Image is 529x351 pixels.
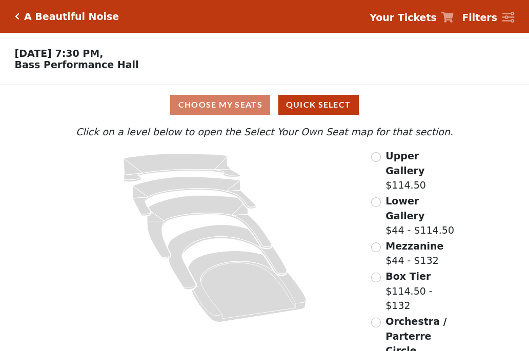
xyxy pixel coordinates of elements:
[462,10,514,25] a: Filters
[370,10,454,25] a: Your Tickets
[133,177,256,216] path: Lower Gallery - Seats Available: 47
[385,271,431,282] span: Box Tier
[385,150,424,176] span: Upper Gallery
[385,239,443,268] label: $44 - $132
[385,240,443,252] span: Mezzanine
[462,12,497,23] strong: Filters
[385,195,424,221] span: Lower Gallery
[24,11,119,23] h5: A Beautiful Noise
[385,269,456,313] label: $114.50 - $132
[73,125,456,139] p: Click on a level below to open the Select Your Own Seat map for that section.
[188,251,307,322] path: Orchestra / Parterre Circle - Seats Available: 14
[370,12,437,23] strong: Your Tickets
[385,194,456,238] label: $44 - $114.50
[15,13,19,20] a: Click here to go back to filters
[385,149,456,193] label: $114.50
[124,154,240,182] path: Upper Gallery - Seats Available: 288
[278,95,359,115] button: Quick Select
